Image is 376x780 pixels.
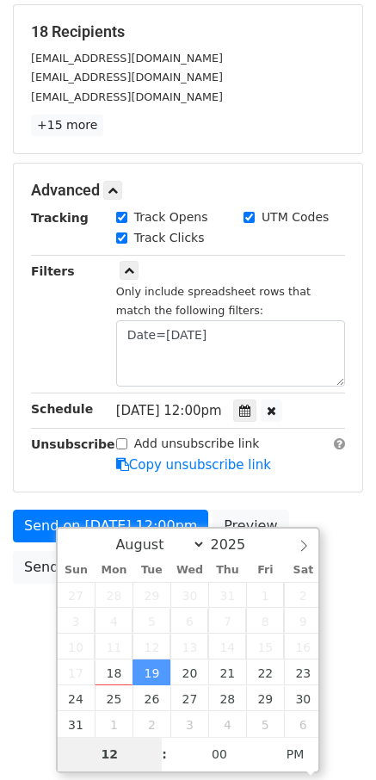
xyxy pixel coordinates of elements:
span: September 5, 2025 [246,711,284,737]
span: Click to toggle [272,737,319,771]
iframe: Chat Widget [290,697,376,780]
span: August 6, 2025 [170,608,208,634]
small: [EMAIL_ADDRESS][DOMAIN_NAME] [31,52,223,65]
span: August 26, 2025 [133,685,170,711]
span: August 12, 2025 [133,634,170,659]
small: [EMAIL_ADDRESS][DOMAIN_NAME] [31,90,223,103]
span: August 25, 2025 [95,685,133,711]
span: Sat [284,565,322,576]
span: August 9, 2025 [284,608,322,634]
span: August 31, 2025 [58,711,96,737]
strong: Unsubscribe [31,437,115,451]
span: August 4, 2025 [95,608,133,634]
span: September 6, 2025 [284,711,322,737]
span: [DATE] 12:00pm [116,403,222,418]
label: UTM Codes [262,208,329,226]
span: Wed [170,565,208,576]
strong: Filters [31,264,75,278]
h5: Advanced [31,181,345,200]
span: August 20, 2025 [170,659,208,685]
span: Tue [133,565,170,576]
span: August 14, 2025 [208,634,246,659]
span: August 21, 2025 [208,659,246,685]
span: July 31, 2025 [208,582,246,608]
span: Fri [246,565,284,576]
span: September 2, 2025 [133,711,170,737]
input: Hour [58,737,163,771]
label: Track Opens [134,208,208,226]
small: [EMAIL_ADDRESS][DOMAIN_NAME] [31,71,223,84]
span: August 13, 2025 [170,634,208,659]
input: Year [206,536,268,553]
span: September 4, 2025 [208,711,246,737]
span: August 19, 2025 [133,659,170,685]
span: August 8, 2025 [246,608,284,634]
input: Minute [167,737,272,771]
span: August 16, 2025 [284,634,322,659]
strong: Schedule [31,402,93,416]
span: August 29, 2025 [246,685,284,711]
label: Track Clicks [134,229,205,247]
a: Copy unsubscribe link [116,457,271,473]
span: August 17, 2025 [58,659,96,685]
span: August 15, 2025 [246,634,284,659]
span: July 27, 2025 [58,582,96,608]
span: August 7, 2025 [208,608,246,634]
span: July 30, 2025 [170,582,208,608]
span: August 22, 2025 [246,659,284,685]
span: July 29, 2025 [133,582,170,608]
span: August 2, 2025 [284,582,322,608]
a: Send Test Email [13,551,144,584]
span: August 27, 2025 [170,685,208,711]
span: August 23, 2025 [284,659,322,685]
span: September 3, 2025 [170,711,208,737]
small: Only include spreadsheet rows that match the following filters: [116,285,311,318]
span: August 3, 2025 [58,608,96,634]
span: August 11, 2025 [95,634,133,659]
span: August 28, 2025 [208,685,246,711]
span: September 1, 2025 [95,711,133,737]
strong: Tracking [31,211,89,225]
span: Sun [58,565,96,576]
span: : [162,737,167,771]
span: August 5, 2025 [133,608,170,634]
label: Add unsubscribe link [134,435,260,453]
a: Preview [213,510,288,542]
span: August 18, 2025 [95,659,133,685]
a: +15 more [31,115,103,136]
h5: 18 Recipients [31,22,345,41]
span: August 10, 2025 [58,634,96,659]
span: August 30, 2025 [284,685,322,711]
span: Mon [95,565,133,576]
span: August 24, 2025 [58,685,96,711]
a: Send on [DATE] 12:00pm [13,510,208,542]
span: Thu [208,565,246,576]
span: July 28, 2025 [95,582,133,608]
span: August 1, 2025 [246,582,284,608]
